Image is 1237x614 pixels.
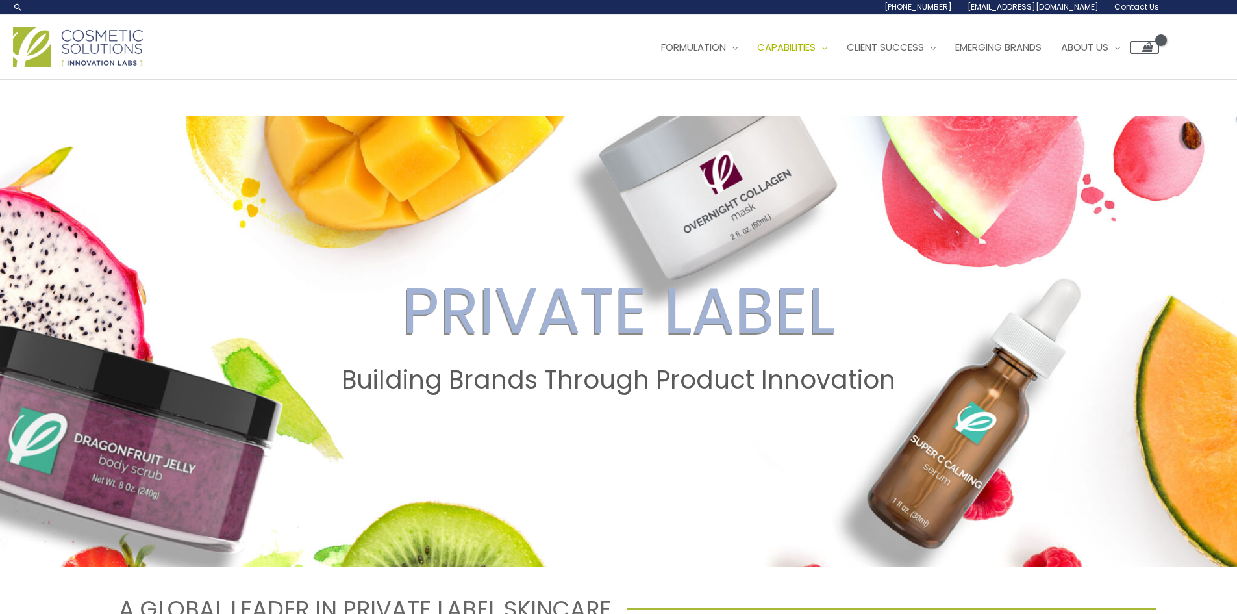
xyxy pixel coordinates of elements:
[884,1,952,12] span: [PHONE_NUMBER]
[747,28,837,67] a: Capabilities
[13,27,143,67] img: Cosmetic Solutions Logo
[945,28,1051,67] a: Emerging Brands
[642,28,1159,67] nav: Site Navigation
[955,40,1042,54] span: Emerging Brands
[13,2,23,12] a: Search icon link
[1061,40,1108,54] span: About Us
[12,365,1225,395] h2: Building Brands Through Product Innovation
[1051,28,1130,67] a: About Us
[837,28,945,67] a: Client Success
[968,1,1099,12] span: [EMAIL_ADDRESS][DOMAIN_NAME]
[847,40,924,54] span: Client Success
[757,40,816,54] span: Capabilities
[651,28,747,67] a: Formulation
[661,40,726,54] span: Formulation
[1130,41,1159,54] a: View Shopping Cart, empty
[1114,1,1159,12] span: Contact Us
[12,273,1225,350] h2: PRIVATE LABEL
